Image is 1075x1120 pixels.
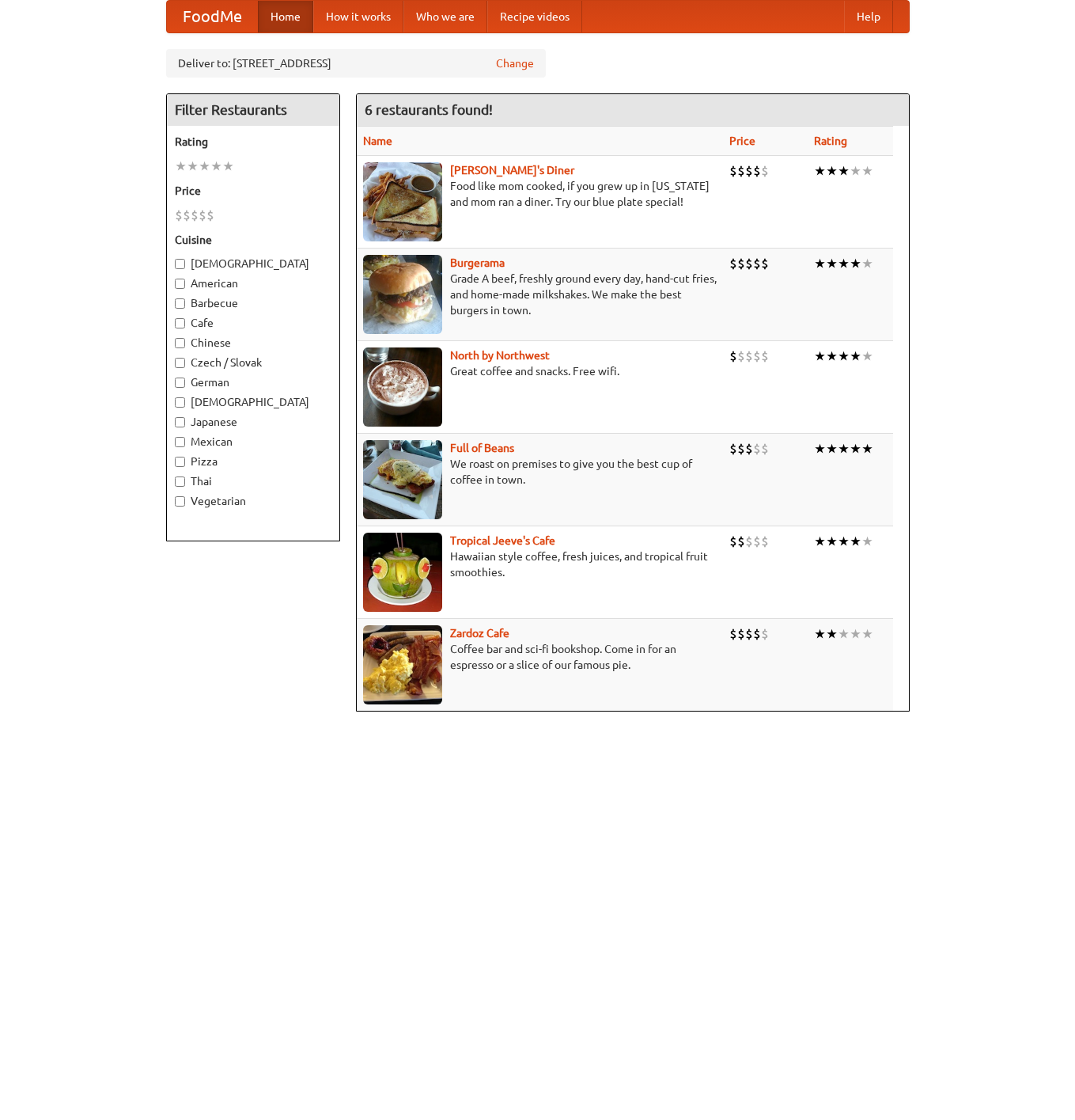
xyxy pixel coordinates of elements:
[175,279,185,289] input: American
[487,1,582,32] a: Recipe videos
[175,473,331,489] label: Thai
[363,162,442,241] img: sallys.jpg
[175,259,185,269] input: [DEMOGRAPHIC_DATA]
[729,440,737,457] li: $
[175,158,187,175] li: ★
[175,183,331,199] h5: Price
[753,440,761,457] li: $
[850,162,861,180] li: ★
[175,457,185,467] input: Pizza
[838,162,850,180] li: ★
[363,347,442,427] img: north.jpg
[175,493,331,509] label: Vegetarian
[175,358,185,368] input: Czech / Slovak
[175,318,185,328] input: Cafe
[175,437,185,447] input: Mexican
[737,625,745,643] li: $
[363,255,442,334] img: burgerama.jpg
[183,207,191,224] li: $
[206,207,214,224] li: $
[761,625,769,643] li: $
[826,162,838,180] li: ★
[745,625,753,643] li: $
[175,295,331,311] label: Barbecue
[450,627,509,640] b: Zardoz Cafe
[814,440,826,457] li: ★
[814,533,826,550] li: ★
[761,255,769,272] li: $
[850,533,861,550] li: ★
[175,134,331,150] h5: Rating
[826,625,838,643] li: ★
[838,347,850,365] li: ★
[210,158,222,175] li: ★
[838,533,850,550] li: ★
[175,275,331,291] label: American
[814,625,826,643] li: ★
[167,94,339,126] h4: Filter Restaurants
[729,625,737,643] li: $
[838,625,850,643] li: ★
[737,440,745,457] li: $
[826,347,838,365] li: ★
[450,534,555,547] a: Tropical Jeeve's Cafe
[761,533,769,550] li: $
[187,158,199,175] li: ★
[363,533,442,612] img: jeeves.jpg
[737,347,745,365] li: $
[450,256,505,269] a: Burgerama
[753,533,761,550] li: $
[175,476,185,487] input: Thai
[175,378,185,388] input: German
[450,164,574,177] a: [PERSON_NAME]'s Diner
[175,355,331,370] label: Czech / Slovak
[753,625,761,643] li: $
[745,347,753,365] li: $
[761,347,769,365] li: $
[363,363,717,379] p: Great coffee and snacks. Free wifi.
[363,625,442,704] img: zardoz.jpg
[450,349,550,362] a: North by Northwest
[753,347,761,365] li: $
[861,162,873,180] li: ★
[850,440,861,457] li: ★
[850,625,861,643] li: ★
[838,255,850,272] li: ★
[167,1,258,32] a: FoodMe
[363,271,717,318] p: Grade A beef, freshly ground every day, hand-cut fries, and home-made milkshakes. We make the bes...
[729,255,737,272] li: $
[850,347,861,365] li: ★
[363,178,717,210] p: Food like mom cooked, if you grew up in [US_STATE] and mom ran a diner. Try our blue plate special!
[861,255,873,272] li: ★
[729,533,737,550] li: $
[826,533,838,550] li: ★
[844,1,893,32] a: Help
[175,496,185,507] input: Vegetarian
[199,207,206,224] li: $
[175,335,331,351] label: Chinese
[363,135,392,147] a: Name
[496,55,534,71] a: Change
[737,533,745,550] li: $
[363,641,717,673] p: Coffee bar and sci-fi bookshop. Come in for an espresso or a slice of our famous pie.
[175,417,185,427] input: Japanese
[199,158,210,175] li: ★
[363,440,442,519] img: beans.jpg
[737,162,745,180] li: $
[729,135,755,147] a: Price
[729,162,737,180] li: $
[363,456,717,488] p: We roast on premises to give you the best cup of coffee in town.
[737,255,745,272] li: $
[450,442,514,454] a: Full of Beans
[175,298,185,309] input: Barbecue
[761,162,769,180] li: $
[729,347,737,365] li: $
[826,440,838,457] li: ★
[745,162,753,180] li: $
[838,440,850,457] li: ★
[365,102,493,117] ng-pluralize: 6 restaurants found!
[861,347,873,365] li: ★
